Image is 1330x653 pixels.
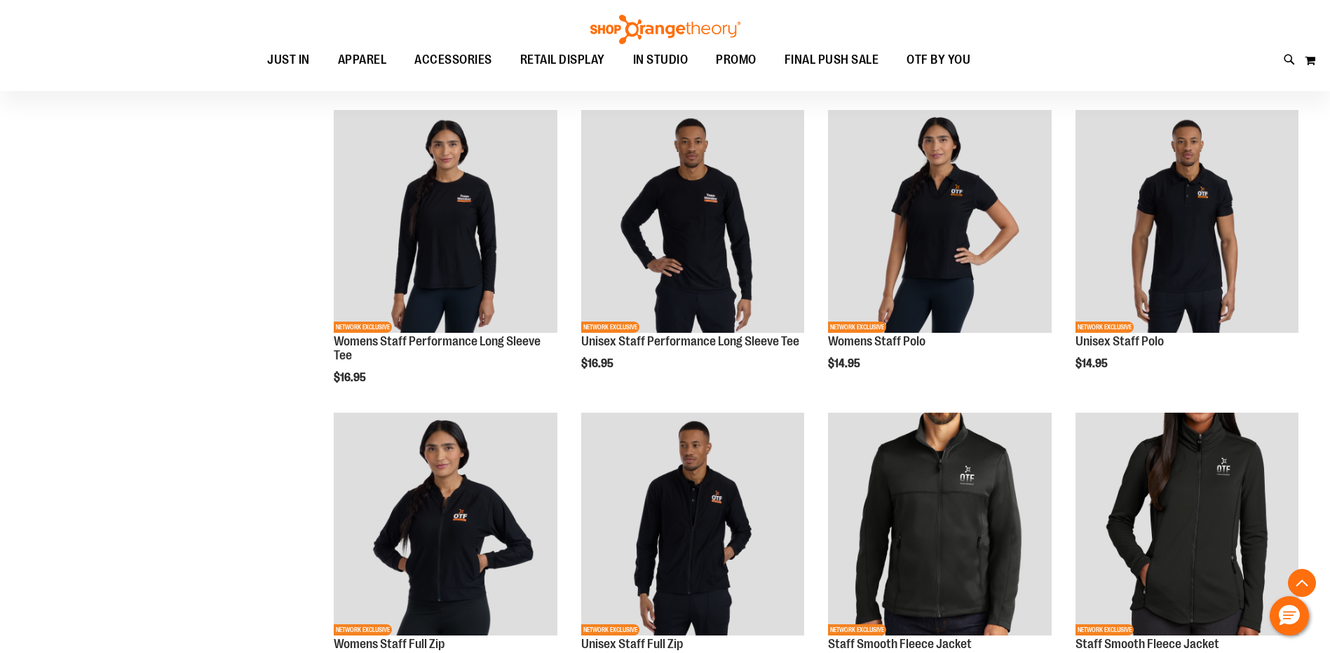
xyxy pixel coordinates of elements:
[253,44,324,76] a: JUST IN
[581,413,804,638] a: Unisex Staff Full ZipNETWORK EXCLUSIVE
[414,44,492,76] span: ACCESSORIES
[334,624,392,635] span: NETWORK EXCLUSIVE
[334,334,541,362] a: Womens Staff Performance Long Sleeve Tee
[1075,413,1298,638] a: Product image for Smooth Fleece JacketNETWORK EXCLUSIVE
[1075,637,1219,651] a: Staff Smooth Fleece Jacket
[267,44,310,76] span: JUST IN
[581,110,804,333] img: Unisex Staff Performance Long Sleeve Tee
[581,322,639,333] span: NETWORK EXCLUSIVE
[1075,357,1110,370] span: $14.95
[1288,569,1316,597] button: Back To Top
[716,44,756,76] span: PROMO
[907,44,970,76] span: OTF BY YOU
[334,413,557,635] img: Womens Staff Full Zip
[1075,322,1134,333] span: NETWORK EXCLUSIVE
[581,357,616,370] span: $16.95
[828,334,925,348] a: Womens Staff Polo
[1075,110,1298,335] a: Unisex Staff PoloNETWORK EXCLUSIVE
[1270,596,1309,635] button: Hello, have a question? Let’s chat.
[702,44,771,76] a: PROMO
[633,44,688,76] span: IN STUDIO
[1075,413,1298,635] img: Product image for Smooth Fleece Jacket
[581,413,804,635] img: Unisex Staff Full Zip
[828,322,886,333] span: NETWORK EXCLUSIVE
[334,322,392,333] span: NETWORK EXCLUSIVE
[334,371,368,384] span: $16.95
[828,413,1051,635] img: Product image for Smooth Fleece Jacket
[338,44,387,76] span: APPAREL
[400,44,506,76] a: ACCESSORIES
[520,44,605,76] span: RETAIL DISPLAY
[828,413,1051,638] a: Product image for Smooth Fleece JacketNETWORK EXCLUSIVE
[334,110,557,335] a: Womens Staff Performance Long Sleeve TeeNETWORK EXCLUSIVE
[327,103,564,420] div: product
[1075,110,1298,333] img: Unisex Staff Polo
[828,110,1051,335] a: Womens Staff PoloNETWORK EXCLUSIVE
[581,110,804,335] a: Unisex Staff Performance Long Sleeve TeeNETWORK EXCLUSIVE
[334,637,445,651] a: Womens Staff Full Zip
[588,15,742,44] img: Shop Orangetheory
[893,44,984,76] a: OTF BY YOU
[821,103,1058,406] div: product
[324,44,401,76] a: APPAREL
[1068,103,1305,406] div: product
[828,110,1051,333] img: Womens Staff Polo
[334,413,557,638] a: Womens Staff Full ZipNETWORK EXCLUSIVE
[581,637,683,651] a: Unisex Staff Full Zip
[828,624,886,635] span: NETWORK EXCLUSIVE
[581,334,799,348] a: Unisex Staff Performance Long Sleeve Tee
[1075,624,1134,635] span: NETWORK EXCLUSIVE
[828,357,862,370] span: $14.95
[771,44,893,76] a: FINAL PUSH SALE
[828,637,972,651] a: Staff Smooth Fleece Jacket
[506,44,619,76] a: RETAIL DISPLAY
[574,103,811,406] div: product
[334,110,557,333] img: Womens Staff Performance Long Sleeve Tee
[619,44,703,76] a: IN STUDIO
[785,44,879,76] span: FINAL PUSH SALE
[581,624,639,635] span: NETWORK EXCLUSIVE
[1075,334,1164,348] a: Unisex Staff Polo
